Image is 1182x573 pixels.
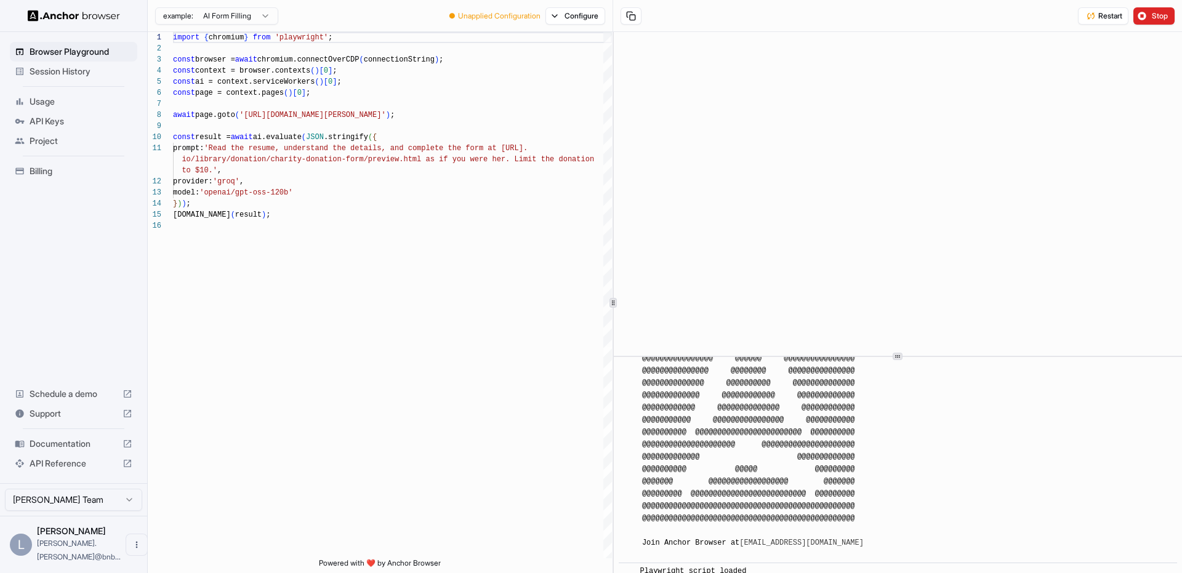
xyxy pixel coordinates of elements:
span: 0 [297,89,302,97]
button: Configure [545,7,605,25]
div: 11 [148,143,161,154]
span: ) [320,78,324,86]
span: chromium [209,33,244,42]
div: 3 [148,54,161,65]
span: ( [310,66,315,75]
span: Billing [30,165,132,177]
div: L [10,534,32,556]
div: API Reference [10,454,137,473]
div: Browser Playground [10,42,137,62]
span: ( [284,89,288,97]
span: ( [368,133,372,142]
span: ; [332,66,337,75]
span: from [253,33,271,42]
div: 12 [148,176,161,187]
span: ; [439,55,443,64]
span: 'playwright' [275,33,328,42]
span: connectionString [364,55,435,64]
span: 'Read the resume, understand the details, and comp [204,144,425,153]
span: [ [324,78,328,86]
div: 16 [148,220,161,231]
span: } [244,33,248,42]
span: API Keys [30,115,132,127]
div: Session History [10,62,137,81]
span: ( [359,55,363,64]
span: import [173,33,199,42]
span: context = browser.contexts [195,66,310,75]
div: Support [10,404,137,423]
div: 2 [148,43,161,54]
span: const [173,133,195,142]
span: ; [306,89,310,97]
span: lete the form at [URL]. [425,144,528,153]
div: 13 [148,187,161,198]
div: API Keys [10,111,137,131]
span: Support [30,407,118,420]
span: Browser Playground [30,46,132,58]
div: 7 [148,98,161,110]
span: ; [328,33,332,42]
div: 10 [148,132,161,143]
span: ; [187,199,191,208]
span: , [217,166,222,175]
div: Schedule a demo [10,384,137,404]
span: '[URL][DOMAIN_NAME][PERSON_NAME]' [239,111,386,119]
span: ( [231,210,235,219]
span: ] [332,78,337,86]
div: 1 [148,32,161,43]
span: await [231,133,253,142]
button: Open menu [126,534,148,556]
span: [ [292,89,297,97]
span: ; [266,210,270,219]
span: result = [195,133,231,142]
span: { [204,33,208,42]
span: ) [386,111,390,119]
span: ( [235,111,239,119]
span: model: [173,188,199,197]
span: const [173,89,195,97]
span: Documentation [30,438,118,450]
span: .stringify [324,133,368,142]
span: ; [337,78,341,86]
span: ( [302,133,306,142]
span: ) [435,55,439,64]
span: ; [390,111,395,119]
span: ( [315,78,319,86]
button: Copy session ID [621,7,641,25]
span: to $10.' [182,166,217,175]
span: ] [328,66,332,75]
span: [ [320,66,324,75]
span: 0 [328,78,332,86]
button: Restart [1078,7,1128,25]
span: const [173,55,195,64]
div: 4 [148,65,161,76]
span: [DOMAIN_NAME] [173,210,231,219]
span: ] [302,89,306,97]
span: chromium.connectOverCDP [257,55,360,64]
img: Anchor Logo [28,10,120,22]
span: Schedule a demo [30,388,118,400]
div: 5 [148,76,161,87]
div: 14 [148,198,161,209]
div: Project [10,131,137,151]
span: await [173,111,195,119]
span: prompt: [173,144,204,153]
span: ) [182,199,186,208]
a: [EMAIL_ADDRESS][DOMAIN_NAME] [739,539,864,547]
span: ai = context.serviceWorkers [195,78,315,86]
span: Unapplied Configuration [458,11,541,21]
span: html as if you were her. Limit the donation [403,155,594,164]
span: ) [177,199,182,208]
span: { [372,133,377,142]
span: lucas.liao@bnbchain.org [37,539,121,561]
button: Stop [1133,7,1175,25]
span: provider: [173,177,213,186]
span: page = context.pages [195,89,284,97]
div: 15 [148,209,161,220]
div: Billing [10,161,137,181]
div: 6 [148,87,161,98]
span: 'groq' [213,177,239,186]
span: ) [262,210,266,219]
span: ) [315,66,319,75]
span: Restart [1098,11,1122,21]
